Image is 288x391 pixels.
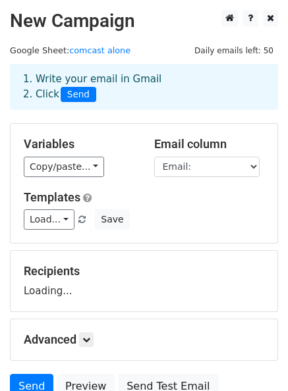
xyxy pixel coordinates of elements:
[24,264,264,298] div: Loading...
[69,45,130,55] a: comcast alone
[24,137,134,151] h5: Variables
[24,332,264,347] h5: Advanced
[10,45,130,55] small: Google Sheet:
[190,45,278,55] a: Daily emails left: 50
[95,209,129,230] button: Save
[61,87,96,103] span: Send
[190,43,278,58] span: Daily emails left: 50
[24,209,74,230] a: Load...
[10,10,278,32] h2: New Campaign
[13,72,275,102] div: 1. Write your email in Gmail 2. Click
[24,157,104,177] a: Copy/paste...
[24,264,264,278] h5: Recipients
[154,137,265,151] h5: Email column
[24,190,80,204] a: Templates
